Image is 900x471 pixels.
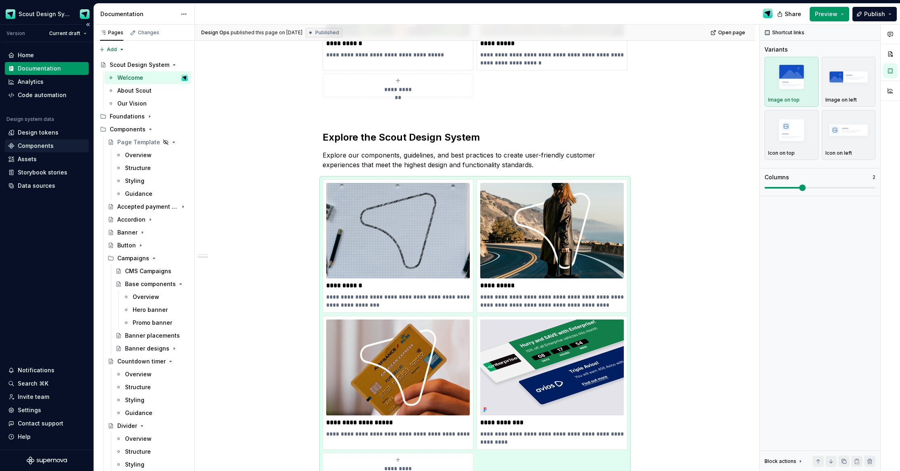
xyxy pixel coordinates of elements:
a: Assets [5,153,89,166]
a: Structure [112,162,191,174]
button: Notifications [5,364,89,377]
div: Documentation [18,64,61,73]
div: Foundations [110,112,145,120]
div: Design tokens [18,129,58,137]
div: Columns [765,173,789,181]
div: Changes [138,29,159,36]
a: Banner designs [112,342,191,355]
div: Our Vision [117,100,147,108]
a: Base components [112,278,191,290]
button: Share [773,7,806,21]
div: Components [110,125,146,133]
img: Design Ops [80,9,90,19]
a: Code automation [5,89,89,102]
div: Overview [125,435,152,443]
button: Publish [852,7,897,21]
button: placeholderImage on top [765,57,819,107]
span: Share [785,10,801,18]
a: Countdown timer [104,355,191,368]
a: Accordion [104,213,191,226]
div: Code automation [18,91,67,99]
a: Page Template [104,136,191,149]
div: Styling [125,461,144,469]
div: Structure [125,448,151,456]
div: Banner [117,228,137,237]
a: Guidance [112,407,191,419]
div: Notifications [18,366,54,374]
div: Banner designs [125,344,169,353]
div: Campaigns [104,252,191,265]
a: Hero banner [120,303,191,316]
div: Styling [125,177,144,185]
img: 02878775-4d3f-4dc6-a6ec-76ccee722251.jpg [480,183,624,278]
a: Accepted payment types [104,200,191,213]
div: published this page on [DATE] [231,29,302,36]
a: Guidance [112,187,191,200]
a: Promo banner [120,316,191,329]
a: Banner placements [112,329,191,342]
div: Hero banner [133,306,168,314]
div: Search ⌘K [18,380,48,388]
div: Guidance [125,190,152,198]
div: Assets [18,155,37,163]
a: WelcomeDesign Ops [104,71,191,84]
div: Contact support [18,419,63,427]
a: Structure [112,445,191,458]
button: Search ⌘K [5,377,89,390]
div: Block actions [765,456,804,467]
p: Explore our components, guidelines, and best practices to create user-friendly customer experienc... [323,150,627,170]
button: Collapse sidebar [82,19,94,30]
a: CMS Campaigns [112,265,191,278]
a: Overview [112,432,191,445]
img: placeholder [825,115,872,145]
div: Design system data [6,116,54,122]
a: Documentation [5,62,89,75]
div: Data sources [18,182,55,190]
div: Styling [125,396,144,404]
div: About Scout [117,87,152,95]
a: Overview [112,149,191,162]
img: b973e97b-f697-4f5e-b3cf-597964b4a2f1.jpg [326,183,470,278]
div: Overview [125,370,152,378]
button: Current draft [46,28,90,39]
button: Scout Design SystemDesign Ops [2,5,92,23]
a: Our Vision [104,97,191,110]
div: Settings [18,406,41,414]
div: Campaigns [117,254,149,262]
button: Help [5,430,89,443]
p: 2 [873,174,875,181]
span: Add [107,46,117,53]
svg: Supernova Logo [27,456,67,465]
button: Preview [810,7,849,21]
div: Promo banner [133,319,172,327]
div: Structure [125,164,151,172]
p: Image on top [768,97,800,103]
span: Current draft [49,30,80,37]
div: Accordion [117,216,146,224]
a: Open page [708,27,749,38]
span: Design Ops [201,29,229,36]
a: About Scout [104,84,191,97]
p: Icon on left [825,150,852,156]
img: e611c74b-76fc-4ef0-bafa-dc494cd4cb8a.png [6,9,15,19]
a: Overview [120,290,191,303]
img: Design Ops [181,75,188,81]
a: Button [104,239,191,252]
span: Preview [815,10,837,18]
div: Home [18,51,34,59]
a: Structure [112,381,191,394]
button: placeholderImage on left [822,57,876,107]
div: Overview [125,151,152,159]
a: Invite team [5,390,89,403]
a: Overview [112,368,191,381]
div: Overview [133,293,159,301]
div: Foundations [97,110,191,123]
div: Invite team [18,393,49,401]
a: Settings [5,404,89,417]
img: d2308586-0b2f-4b15-9cf9-b17863c83616.svg [480,320,624,415]
span: Open page [718,29,745,36]
div: Scout Design System [110,61,169,69]
div: Storybook stories [18,168,67,176]
button: Add [97,44,127,55]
